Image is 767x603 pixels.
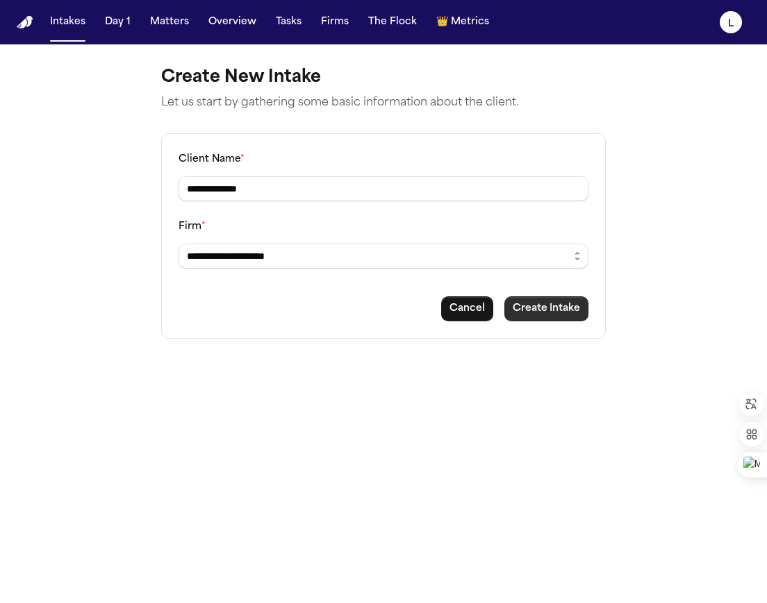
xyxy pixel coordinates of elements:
input: Client name [179,176,588,201]
p: Let us start by gathering some basic information about the client. [161,94,606,111]
button: Create intake [504,296,588,321]
a: Home [17,16,33,29]
button: Intakes [44,10,91,35]
button: Tasks [270,10,307,35]
button: Matters [145,10,195,35]
button: Firms [315,10,354,35]
h1: Create New Intake [161,67,606,89]
button: The Flock [363,10,422,35]
img: Finch Logo [17,16,33,29]
button: Day 1 [99,10,136,35]
button: crownMetrics [431,10,495,35]
input: Select a firm [179,244,588,269]
label: Client Name [179,154,245,164]
button: Overview [203,10,262,35]
button: Cancel intake creation [441,296,493,321]
label: Firm [179,221,206,232]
